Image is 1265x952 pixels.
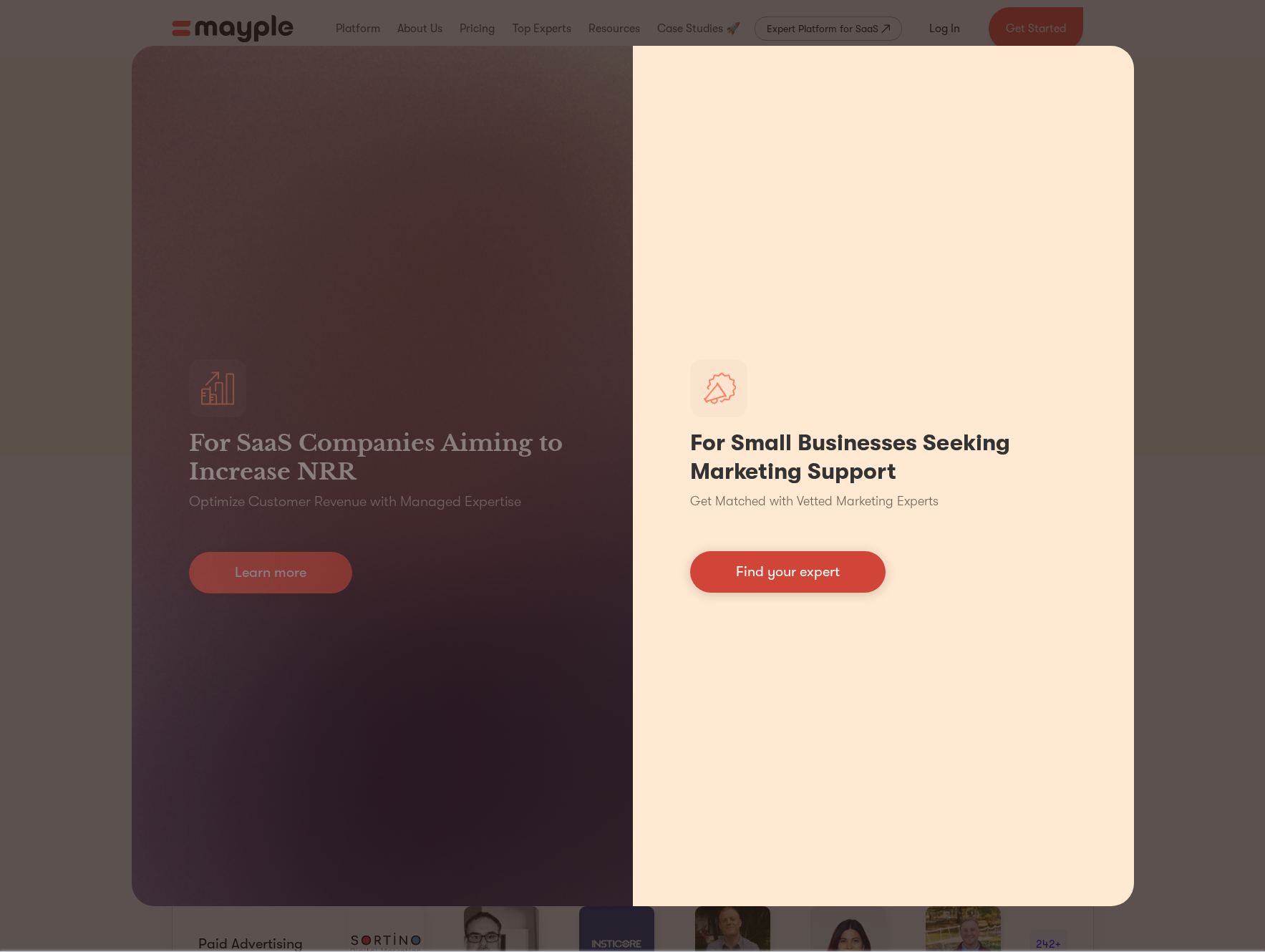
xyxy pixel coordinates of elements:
a: Learn more [189,552,352,593]
h3: For SaaS Companies Aiming to Increase NRR [189,429,576,486]
p: Get Matched with Vetted Marketing Experts [690,492,939,511]
a: Find your expert [690,551,886,593]
p: Optimize Customer Revenue with Managed Expertise [189,492,521,512]
h1: For Small Businesses Seeking Marketing Support [690,429,1077,486]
